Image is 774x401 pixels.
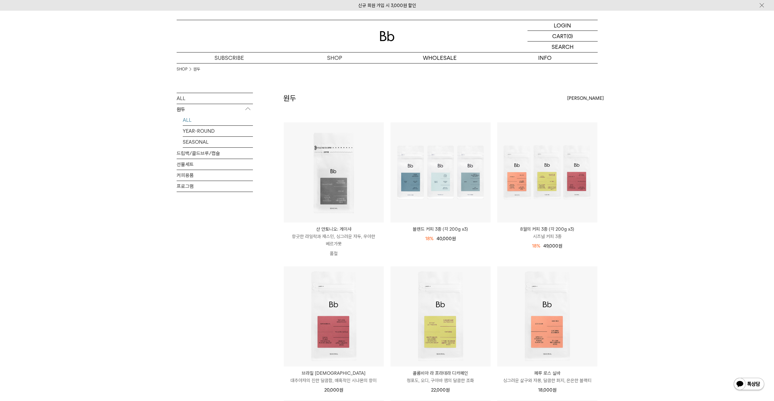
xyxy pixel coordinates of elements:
img: 산 안토니오: 게이샤 [284,122,384,222]
span: 원 [553,387,556,393]
a: SEASONAL [183,137,253,147]
img: 블렌드 커피 3종 (각 200g x3) [391,122,491,222]
span: 40,000 [437,236,456,241]
p: 시즈널 커피 3종 [497,233,597,240]
a: SHOP [282,52,387,63]
p: 청포도, 오디, 구아바 잼의 달콤한 조화 [391,377,491,384]
img: 8월의 커피 3종 (각 200g x3) [497,122,597,222]
a: 선물세트 [177,159,253,170]
a: ALL [177,93,253,104]
span: 원 [558,243,562,249]
p: 브라질 [DEMOGRAPHIC_DATA] [284,370,384,377]
a: YEAR-ROUND [183,126,253,136]
a: 페루 로스 실바 싱그러운 살구와 자몽, 달콤한 퍼지, 은은한 블랙티 [497,370,597,384]
p: 8월의 커피 3종 (각 200g x3) [497,226,597,233]
img: 로고 [380,31,394,41]
a: 8월의 커피 3종 (각 200g x3) 시즈널 커피 3종 [497,226,597,240]
a: 블렌드 커피 3종 (각 200g x3) [391,226,491,233]
span: 22,000 [431,387,450,393]
p: (0) [567,31,573,41]
p: WHOLESALE [387,52,492,63]
p: SEARCH [552,42,574,52]
span: 49,000 [543,243,562,249]
img: 콜롬비아 라 프라데라 디카페인 [391,266,491,367]
p: LOGIN [554,20,571,31]
img: 카카오톡 채널 1:1 채팅 버튼 [733,377,765,392]
div: 18% [532,242,540,250]
a: 브라질 [DEMOGRAPHIC_DATA] 대추야자의 진한 달콤함, 매혹적인 시나몬의 향미 [284,370,384,384]
a: 커피용품 [177,170,253,181]
p: 싱그러운 살구와 자몽, 달콤한 퍼지, 은은한 블랙티 [497,377,597,384]
p: 품절 [284,247,384,260]
a: 드립백/콜드브루/캡슐 [177,148,253,159]
p: 원두 [177,104,253,115]
a: 산 안토니오: 게이샤 향긋한 라일락과 재스민, 싱그러운 자두, 우아한 베르가못 [284,226,384,247]
span: [PERSON_NAME] [567,95,604,102]
p: INFO [492,52,598,63]
a: CART (0) [527,31,598,42]
a: SHOP [177,66,187,72]
span: 원 [452,236,456,241]
img: 브라질 사맘바이아 [284,266,384,367]
a: ALL [183,115,253,125]
p: 대추야자의 진한 달콤함, 매혹적인 시나몬의 향미 [284,377,384,384]
p: 콜롬비아 라 프라데라 디카페인 [391,370,491,377]
span: 원 [339,387,343,393]
img: 페루 로스 실바 [497,266,597,367]
a: 프로그램 [177,181,253,192]
p: CART [552,31,567,41]
div: 18% [425,235,434,242]
span: 20,000 [324,387,343,393]
h2: 원두 [283,93,296,103]
p: 산 안토니오: 게이샤 [284,226,384,233]
a: LOGIN [527,20,598,31]
span: 18,000 [538,387,556,393]
a: 원두 [193,66,200,72]
p: 향긋한 라일락과 재스민, 싱그러운 자두, 우아한 베르가못 [284,233,384,247]
a: SUBSCRIBE [177,52,282,63]
a: 콜롬비아 라 프라데라 디카페인 청포도, 오디, 구아바 잼의 달콤한 조화 [391,370,491,384]
a: 신규 회원 가입 시 3,000원 할인 [358,3,416,8]
span: 원 [446,387,450,393]
p: 페루 로스 실바 [497,370,597,377]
